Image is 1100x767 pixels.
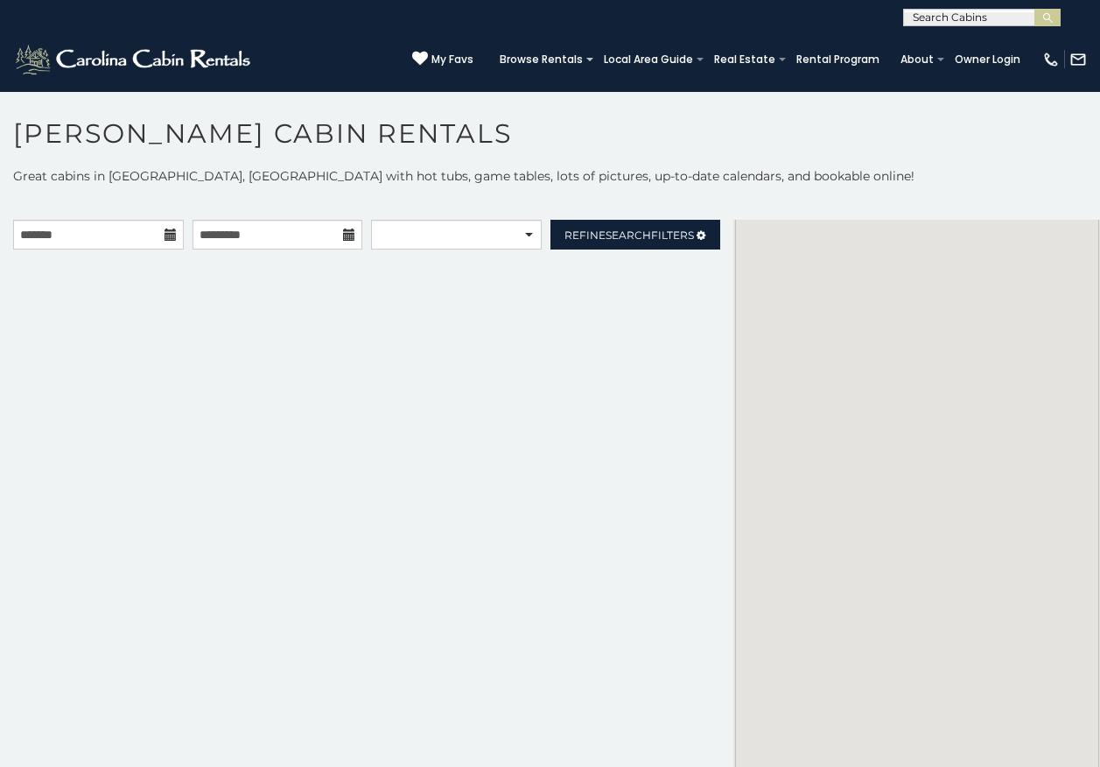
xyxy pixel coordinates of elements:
[412,51,473,68] a: My Favs
[550,220,721,250] a: RefineSearchFilters
[491,47,592,72] a: Browse Rentals
[595,47,702,72] a: Local Area Guide
[705,47,784,72] a: Real Estate
[606,229,651,242] span: Search
[946,47,1029,72] a: Owner Login
[1042,51,1060,68] img: phone-regular-white.png
[892,47,942,72] a: About
[13,42,256,77] img: White-1-2.png
[431,52,473,67] span: My Favs
[788,47,888,72] a: Rental Program
[1069,51,1087,68] img: mail-regular-white.png
[564,229,694,242] span: Refine Filters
